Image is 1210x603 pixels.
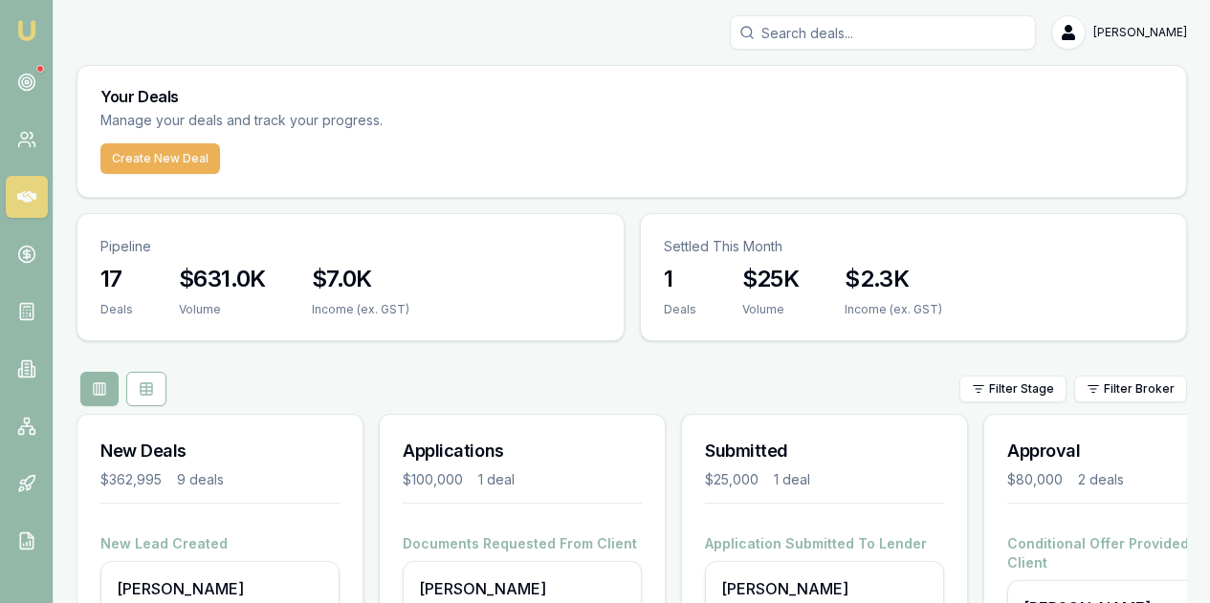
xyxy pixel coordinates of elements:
div: 1 deal [774,470,810,489]
h3: Your Deals [100,89,1163,104]
div: Volume [742,302,800,317]
div: [PERSON_NAME] [419,577,626,600]
h3: Applications [403,438,642,464]
h4: Documents Requested From Client [403,534,642,553]
div: 1 deal [478,470,515,489]
span: Filter Stage [989,381,1054,397]
div: Volume [179,302,266,317]
h3: Submitted [705,438,944,464]
div: [PERSON_NAME] [721,577,928,600]
button: Create New Deal [100,143,220,174]
div: 9 deals [177,470,224,489]
div: Income (ex. GST) [312,302,409,317]
div: 2 deals [1078,470,1124,489]
h3: 17 [100,264,133,294]
button: Filter Stage [959,376,1067,402]
span: [PERSON_NAME] [1093,25,1187,40]
div: Income (ex. GST) [845,302,942,317]
h3: $25K [742,264,800,294]
button: Filter Broker [1074,376,1187,402]
h3: $2.3K [845,264,942,294]
p: Pipeline [100,237,601,256]
input: Search deals [730,15,1036,50]
div: [PERSON_NAME] [117,577,323,600]
span: Filter Broker [1104,381,1175,397]
h3: New Deals [100,438,340,464]
img: emu-icon-u.png [15,19,38,42]
div: $100,000 [403,470,463,489]
h3: $7.0K [312,264,409,294]
p: Manage your deals and track your progress. [100,110,590,132]
h3: 1 [664,264,696,294]
h3: $631.0K [179,264,266,294]
div: Deals [100,302,133,317]
div: $80,000 [1007,470,1063,489]
h4: Application Submitted To Lender [705,534,944,553]
p: Settled This Month [664,237,1164,256]
div: $362,995 [100,470,162,489]
div: Deals [664,302,696,317]
h4: New Lead Created [100,534,340,553]
div: $25,000 [705,470,759,489]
